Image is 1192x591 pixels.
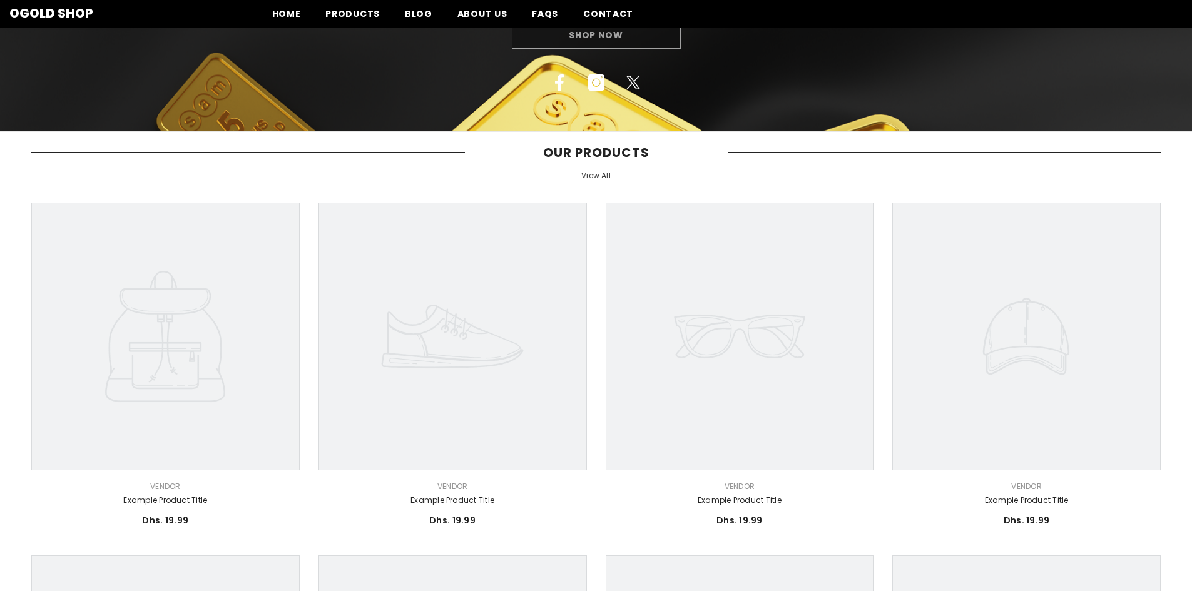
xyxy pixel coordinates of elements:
[318,480,587,493] div: Vendor
[260,7,313,28] a: Home
[272,8,301,20] span: Home
[392,7,445,28] a: Blog
[325,8,380,20] span: Products
[457,8,507,20] span: About us
[519,7,571,28] a: FAQs
[716,514,763,527] span: Dhs. 19.99
[405,8,432,20] span: Blog
[571,7,646,28] a: Contact
[429,514,476,527] span: Dhs. 19.99
[583,8,633,20] span: Contact
[9,7,93,19] a: Ogold Shop
[892,480,1161,493] div: Vendor
[318,493,587,507] a: Example product title
[892,493,1161,507] a: Example product title
[31,480,300,493] div: Vendor
[142,514,188,527] span: Dhs. 19.99
[465,145,728,160] span: Our Products
[581,171,611,181] a: View All
[606,493,874,507] a: Example product title
[445,7,520,28] a: About us
[1004,514,1050,527] span: Dhs. 19.99
[532,8,558,20] span: FAQs
[606,480,874,493] div: Vendor
[31,493,300,507] a: Example product title
[313,7,392,28] a: Products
